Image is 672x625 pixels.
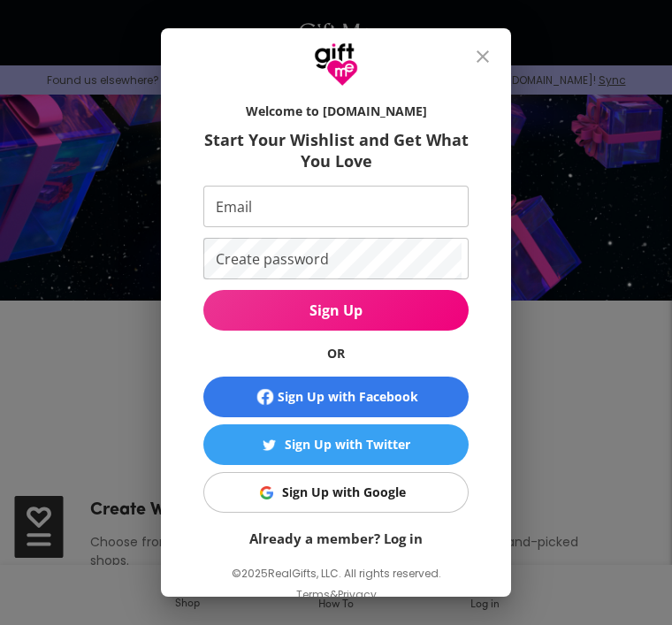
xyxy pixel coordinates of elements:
[282,483,406,502] div: Sign Up with Google
[330,585,338,619] p: &
[314,42,358,87] img: GiftMe Logo
[285,435,410,454] div: Sign Up with Twitter
[203,424,469,465] button: Sign Up with TwitterSign Up with Twitter
[203,345,469,362] h6: OR
[203,290,469,331] button: Sign Up
[462,35,504,78] button: close
[203,472,469,513] button: Sign Up with GoogleSign Up with Google
[203,301,469,320] span: Sign Up
[260,486,273,499] img: Sign Up with Google
[263,438,276,452] img: Sign Up with Twitter
[249,530,423,547] a: Already a member? Log in
[203,129,469,171] h6: Start Your Wishlist and Get What You Love
[296,587,330,602] a: Terms
[203,562,469,585] p: © 2025 RealGifts, LLC. All rights reserved.
[203,377,469,417] button: Sign Up with Facebook
[338,587,377,602] a: Privacy
[278,387,418,407] div: Sign Up with Facebook
[203,103,469,120] h6: Welcome to [DOMAIN_NAME]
